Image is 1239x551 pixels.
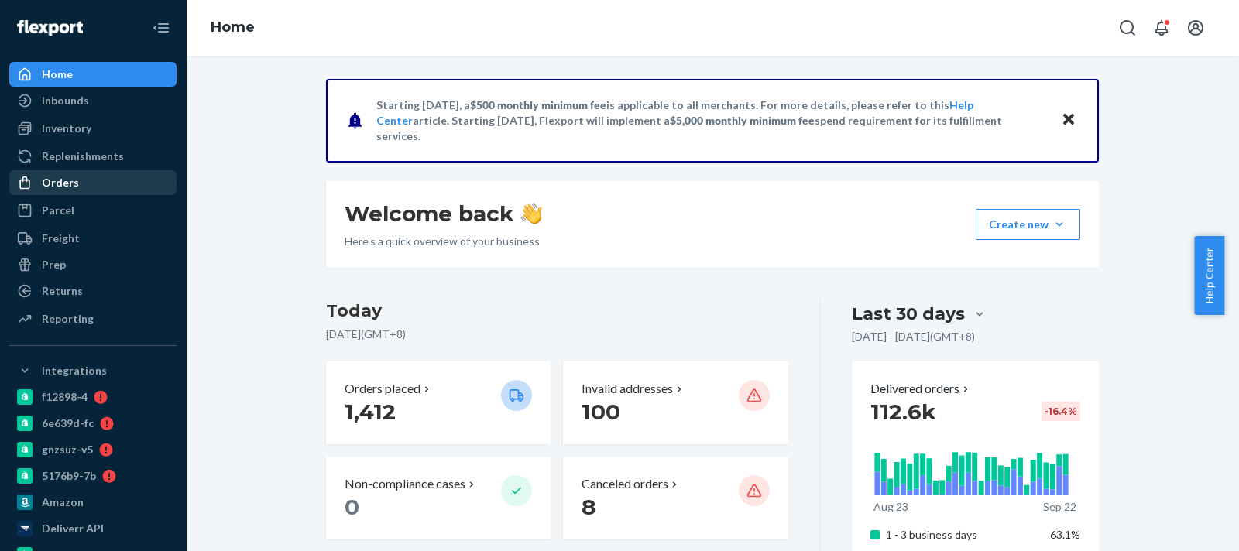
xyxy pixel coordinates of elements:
[582,475,668,493] p: Canceled orders
[1042,402,1080,421] div: -16.4 %
[345,399,396,425] span: 1,412
[42,175,79,190] div: Orders
[520,203,542,224] img: hand-wave emoji
[1112,12,1143,43] button: Open Search Box
[345,494,359,520] span: 0
[211,19,255,36] a: Home
[326,457,551,539] button: Non-compliance cases 0
[9,170,177,195] a: Orders
[9,198,177,223] a: Parcel
[563,361,788,444] button: Invalid addresses 100
[563,457,788,539] button: Canceled orders 8
[9,464,177,488] a: 5176b9-7b
[42,311,94,327] div: Reporting
[345,234,542,249] p: Here’s a quick overview of your business
[376,98,1046,144] p: Starting [DATE], a is applicable to all merchants. For more details, please refer to this article...
[852,302,965,326] div: Last 30 days
[9,358,177,383] button: Integrations
[326,327,788,342] p: [DATE] ( GMT+8 )
[345,380,420,398] p: Orders placed
[873,499,908,515] p: Aug 23
[42,468,96,484] div: 5176b9-7b
[9,226,177,251] a: Freight
[870,399,936,425] span: 112.6k
[9,279,177,303] a: Returns
[886,527,1038,542] p: 1 - 3 business days
[670,114,815,127] span: $5,000 monthly minimum fee
[9,385,177,409] a: f12898-4
[1043,499,1076,515] p: Sep 22
[582,494,595,520] span: 8
[42,495,84,510] div: Amazon
[1146,12,1177,43] button: Open notifications
[852,329,975,344] p: [DATE] - [DATE] ( GMT+8 )
[582,380,673,398] p: Invalid addresses
[42,231,80,246] div: Freight
[42,389,88,405] div: f12898-4
[42,283,83,299] div: Returns
[42,442,93,457] div: gnzsuz-v5
[470,98,606,111] span: $500 monthly minimum fee
[42,203,74,218] div: Parcel
[345,200,542,228] h1: Welcome back
[42,149,124,164] div: Replenishments
[42,67,73,82] div: Home
[42,416,94,431] div: 6e639d-fc
[9,252,177,277] a: Prep
[42,363,107,378] div: Integrations
[146,12,177,43] button: Close Navigation
[1059,109,1079,132] button: Close
[9,411,177,436] a: 6e639d-fc
[42,521,104,536] div: Deliverr API
[1194,236,1224,315] button: Help Center
[1180,12,1211,43] button: Open account menu
[976,209,1080,240] button: Create new
[9,88,177,113] a: Inbounds
[9,144,177,169] a: Replenishments
[9,516,177,541] a: Deliverr API
[9,437,177,462] a: gnzsuz-v5
[1050,528,1080,541] span: 63.1%
[9,62,177,87] a: Home
[198,5,267,50] ol: breadcrumbs
[326,361,551,444] button: Orders placed 1,412
[345,475,465,493] p: Non-compliance cases
[9,116,177,141] a: Inventory
[42,93,89,108] div: Inbounds
[17,20,83,36] img: Flexport logo
[42,257,66,272] div: Prep
[42,121,91,136] div: Inventory
[9,490,177,515] a: Amazon
[582,399,620,425] span: 100
[326,299,788,323] h3: Today
[870,380,972,398] button: Delivered orders
[9,306,177,331] a: Reporting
